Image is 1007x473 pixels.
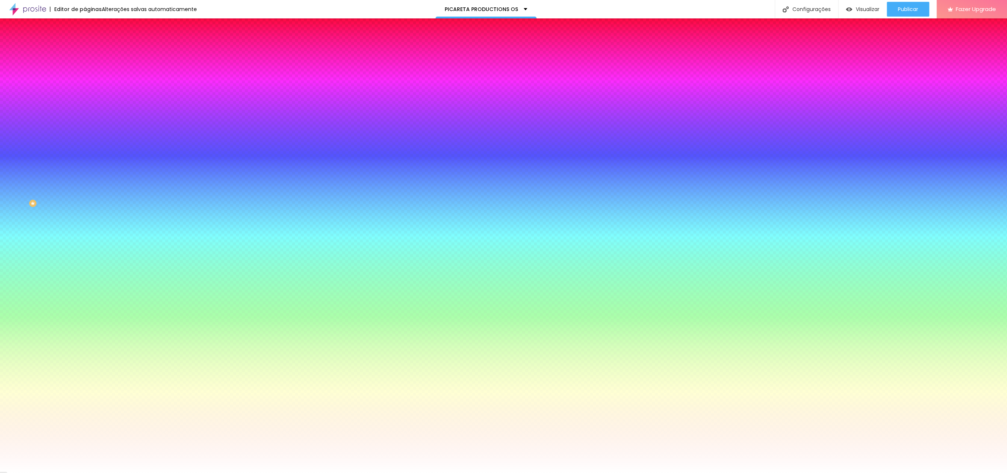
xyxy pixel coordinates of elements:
span: Fazer Upgrade [956,6,996,12]
div: Alterações salvas automaticamente [102,7,197,12]
img: Icone [782,6,789,13]
button: Publicar [887,2,929,17]
p: PICARETA PRODUCTIONS OS [445,7,518,12]
div: Editor de páginas [50,7,102,12]
span: Visualizar [856,6,879,12]
img: view-1.svg [846,6,852,13]
button: Visualizar [838,2,887,17]
span: Publicar [898,6,918,12]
